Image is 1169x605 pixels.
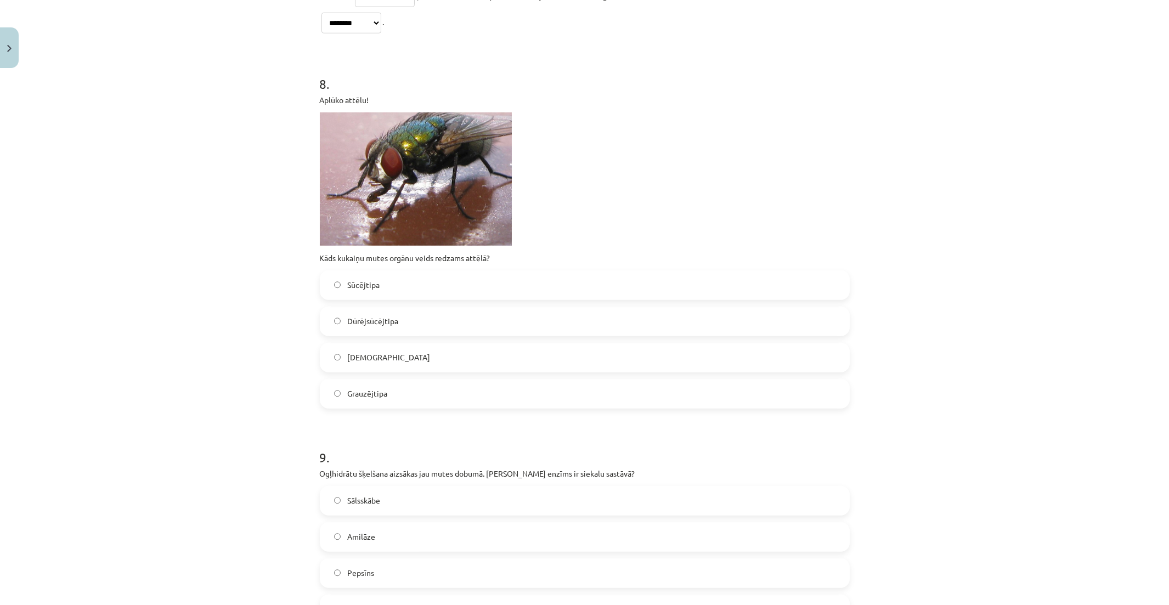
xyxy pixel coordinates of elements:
span: . [383,17,385,27]
span: Sūcējtipa [347,279,380,291]
span: Amilāze [347,531,375,542]
span: [DEMOGRAPHIC_DATA] [347,352,430,363]
p: Kāds kukaiņu mutes orgānu veids redzams attēlā? [320,252,850,264]
input: Dūrējsūcējtipa [334,318,341,325]
span: Sālsskābe [347,495,380,506]
p: Aplūko attēlu! [320,94,850,106]
input: [DEMOGRAPHIC_DATA] [334,354,341,361]
img: icon-close-lesson-0947bae3869378f0d4975bcd49f059093ad1ed9edebbc8119c70593378902aed.svg [7,45,12,52]
input: Sālsskābe [334,497,341,504]
input: Amilāze [334,533,341,540]
input: Grauzējtipa [334,390,341,397]
h1: 9 . [320,431,850,465]
span: Pepsīns [347,567,374,579]
span: Dūrējsūcējtipa [347,315,398,327]
p: Ogļhidrātu šķelšana aizsākas jau mutes dobumā. [PERSON_NAME] enzīms ir siekalu sastāvā? [320,468,850,479]
span: Grauzējtipa [347,388,387,399]
h1: 8 . [320,57,850,91]
input: Pepsīns [334,569,341,576]
input: Sūcējtipa [334,281,341,289]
